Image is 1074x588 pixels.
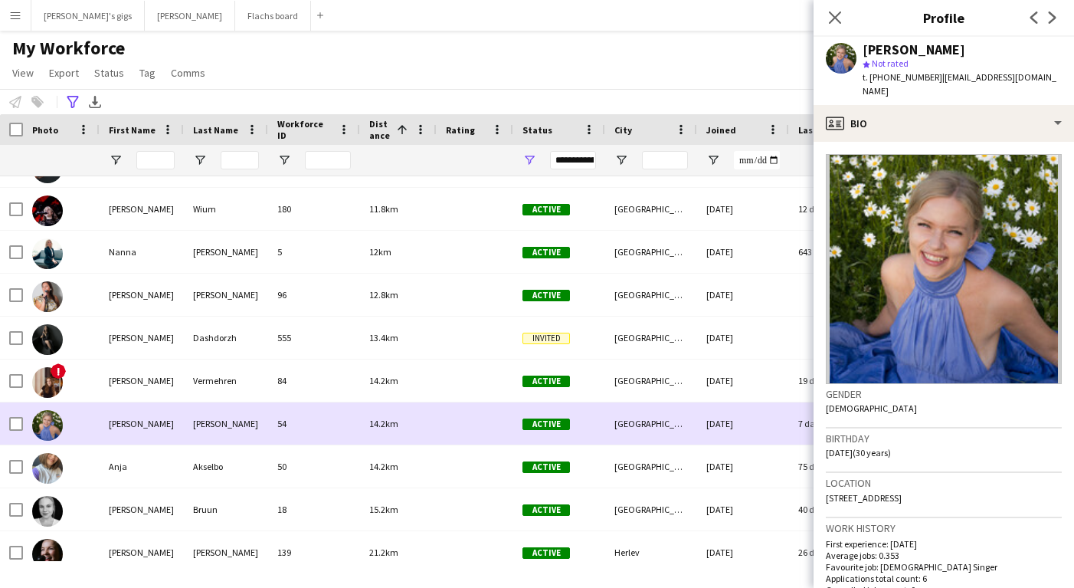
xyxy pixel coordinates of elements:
[88,63,130,83] a: Status
[369,461,398,472] span: 14.2km
[32,195,63,226] img: Susanne Wium
[826,492,902,504] span: [STREET_ADDRESS]
[268,531,360,573] div: 139
[136,151,175,169] input: First Name Filter Input
[826,521,1062,535] h3: Work history
[872,57,909,69] span: Not rated
[109,153,123,167] button: Open Filter Menu
[32,410,63,441] img: Marie Helmer Mørck
[826,402,917,414] span: [DEMOGRAPHIC_DATA]
[826,387,1062,401] h3: Gender
[369,547,398,558] span: 21.2km
[789,488,881,531] div: 40 days
[369,246,391,258] span: 12km
[789,445,881,488] div: 75 days
[32,453,63,484] img: Anja Akselbo
[605,274,697,316] div: [GEOGRAPHIC_DATA]
[184,317,268,359] div: Dashdorzh
[697,231,789,273] div: [DATE]
[268,488,360,531] div: 18
[86,93,104,111] app-action-btn: Export XLSX
[798,124,833,136] span: Last job
[184,488,268,531] div: Bruun
[221,151,259,169] input: Last Name Filter Input
[522,547,570,559] span: Active
[32,367,63,398] img: Ida Frederike Vermehren
[100,445,184,488] div: Anja
[235,1,311,31] button: Flachs board
[12,66,34,80] span: View
[32,124,58,136] span: Photo
[100,488,184,531] div: [PERSON_NAME]
[522,153,536,167] button: Open Filter Menu
[12,37,125,60] span: My Workforce
[305,151,351,169] input: Workforce ID Filter Input
[6,63,40,83] a: View
[184,274,268,316] div: [PERSON_NAME]
[184,360,268,402] div: Vermehren
[522,247,570,258] span: Active
[100,531,184,573] div: [PERSON_NAME]
[32,281,63,312] img: Anna Ilsøe
[369,375,398,386] span: 14.2km
[614,124,632,136] span: City
[193,153,207,167] button: Open Filter Menu
[706,124,736,136] span: Joined
[697,445,789,488] div: [DATE]
[145,1,235,31] button: [PERSON_NAME]
[605,188,697,230] div: [GEOGRAPHIC_DATA]
[369,504,398,515] span: 15.2km
[814,8,1074,28] h3: Profile
[522,462,570,473] span: Active
[94,66,124,80] span: Status
[133,63,162,83] a: Tag
[697,360,789,402] div: [DATE]
[369,203,398,215] span: 11.8km
[32,324,63,355] img: Nadia Dashdorzh
[697,188,789,230] div: [DATE]
[369,118,391,141] span: Distance
[605,531,697,573] div: Herlev
[826,538,1062,550] p: First experience: [DATE]
[49,66,79,80] span: Export
[369,418,398,429] span: 14.2km
[43,63,85,83] a: Export
[697,488,789,531] div: [DATE]
[522,290,570,301] span: Active
[32,496,63,527] img: Mathilde Rosengren Bruun
[51,363,66,379] span: !
[522,124,552,136] span: Status
[826,573,1062,584] p: Applications total count: 6
[277,118,332,141] span: Workforce ID
[697,531,789,573] div: [DATE]
[100,402,184,445] div: [PERSON_NAME]
[605,360,697,402] div: [GEOGRAPHIC_DATA]
[863,43,965,57] div: [PERSON_NAME]
[814,105,1074,142] div: Bio
[100,274,184,316] div: [PERSON_NAME]
[863,71,1056,97] span: | [EMAIL_ADDRESS][DOMAIN_NAME]
[268,231,360,273] div: 5
[605,445,697,488] div: [GEOGRAPHIC_DATA]
[522,419,570,430] span: Active
[826,432,1062,445] h3: Birthday
[826,154,1062,384] img: Crew avatar or photo
[31,1,145,31] button: [PERSON_NAME]'s gigs
[605,317,697,359] div: [GEOGRAPHIC_DATA]
[268,445,360,488] div: 50
[277,153,291,167] button: Open Filter Menu
[268,274,360,316] div: 96
[100,231,184,273] div: Nanna
[826,550,1062,561] p: Average jobs: 0.353
[139,66,156,80] span: Tag
[706,153,720,167] button: Open Filter Menu
[171,66,205,80] span: Comms
[268,360,360,402] div: 84
[863,71,942,83] span: t. [PHONE_NUMBER]
[697,317,789,359] div: [DATE]
[268,317,360,359] div: 555
[184,402,268,445] div: [PERSON_NAME]
[789,402,881,445] div: 7 days
[32,539,63,570] img: Nanna Schou Dreier
[605,231,697,273] div: [GEOGRAPHIC_DATA]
